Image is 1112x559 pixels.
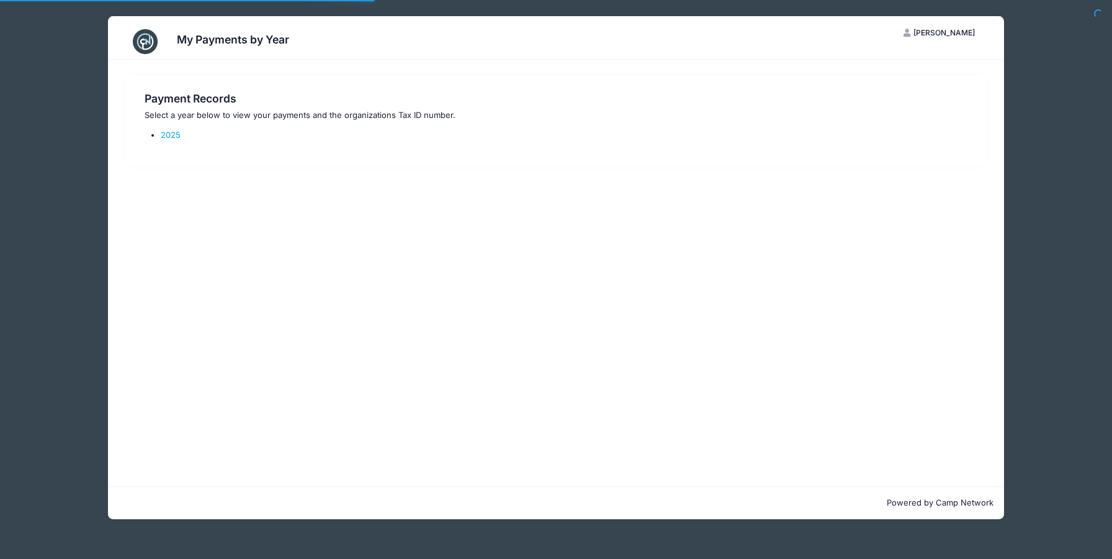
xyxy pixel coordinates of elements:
a: 2025 [161,130,181,140]
p: Powered by Camp Network [119,497,994,509]
span: [PERSON_NAME] [913,28,975,37]
h3: My Payments by Year [177,33,289,46]
img: CampNetwork [133,29,158,54]
h3: Payment Records [145,92,967,105]
button: [PERSON_NAME] [893,22,986,43]
p: Select a year below to view your payments and the organizations Tax ID number. [145,109,967,122]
